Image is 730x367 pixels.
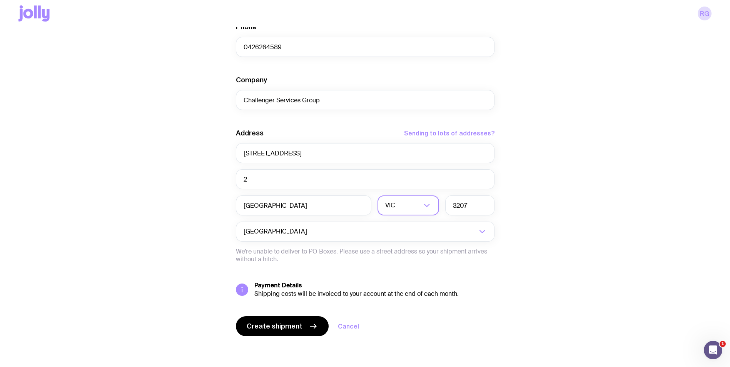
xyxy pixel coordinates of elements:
[309,222,477,242] input: Search for option
[236,143,494,163] input: Street Address
[378,195,439,215] div: Search for option
[236,195,371,215] input: Suburb
[254,290,494,298] div: Shipping costs will be invoiced to your account at the end of each month.
[236,128,264,138] label: Address
[254,282,494,289] h5: Payment Details
[236,248,494,263] p: We’re unable to deliver to PO Boxes. Please use a street address so your shipment arrives without...
[385,195,397,215] span: VIC
[445,195,494,215] input: Postcode
[236,75,267,85] label: Company
[244,222,309,242] span: [GEOGRAPHIC_DATA]
[704,341,722,359] iframe: Intercom live chat
[338,322,359,331] a: Cancel
[236,222,494,242] div: Search for option
[404,128,494,138] button: Sending to lots of addresses?
[236,169,494,189] input: Apartment, suite, etc. (optional)
[720,341,726,347] span: 1
[236,316,329,336] button: Create shipment
[236,90,494,110] input: Company Name (optional)
[698,7,712,20] a: RG
[247,322,302,331] span: Create shipment
[236,37,494,57] input: 0400 123 456
[397,195,421,215] input: Search for option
